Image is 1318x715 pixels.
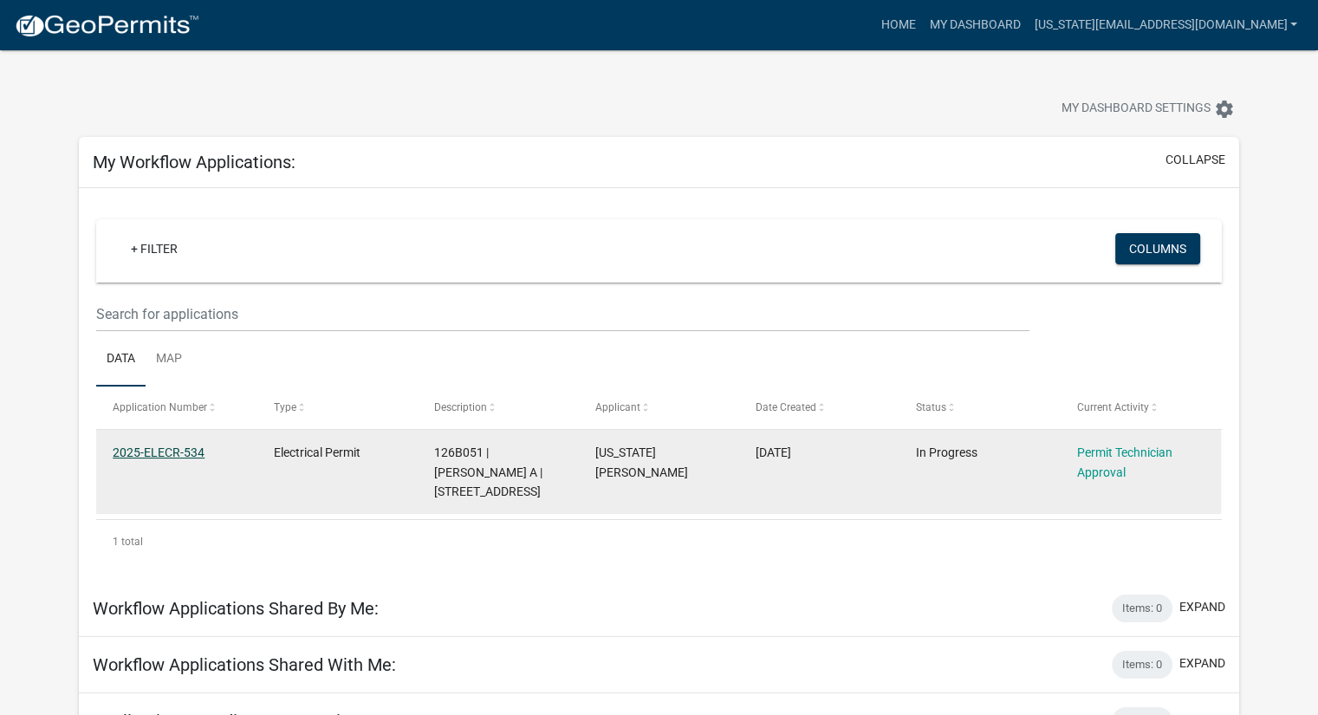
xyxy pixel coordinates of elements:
[1077,445,1172,479] a: Permit Technician Approval
[96,520,1222,563] div: 1 total
[113,401,207,413] span: Application Number
[916,445,977,459] span: In Progress
[578,387,738,428] datatable-header-cell: Applicant
[1179,598,1225,616] button: expand
[93,654,396,675] h5: Workflow Applications Shared With Me:
[256,387,417,428] datatable-header-cell: Type
[756,445,791,459] span: 09/16/2025
[1179,654,1225,673] button: expand
[873,9,922,42] a: Home
[739,387,899,428] datatable-header-cell: Date Created
[434,401,487,413] span: Description
[756,401,816,413] span: Date Created
[1165,151,1225,169] button: collapse
[922,9,1027,42] a: My Dashboard
[117,233,192,264] a: + Filter
[434,445,542,499] span: 126B051 | STANLEY RITA A | 2400 Herodian Way Suite 350
[1112,651,1172,679] div: Items: 0
[79,188,1239,581] div: collapse
[418,387,578,428] datatable-header-cell: Description
[1062,99,1211,120] span: My Dashboard Settings
[916,401,946,413] span: Status
[1027,9,1304,42] a: [US_STATE][EMAIL_ADDRESS][DOMAIN_NAME]
[1112,595,1172,622] div: Items: 0
[899,387,1060,428] datatable-header-cell: Status
[595,401,640,413] span: Applicant
[93,152,295,172] h5: My Workflow Applications:
[96,332,146,387] a: Data
[96,296,1029,332] input: Search for applications
[96,387,256,428] datatable-header-cell: Application Number
[146,332,192,387] a: Map
[1061,387,1221,428] datatable-header-cell: Current Activity
[1077,401,1149,413] span: Current Activity
[1048,92,1249,126] button: My Dashboard Settingssettings
[1115,233,1200,264] button: Columns
[274,445,360,459] span: Electrical Permit
[113,445,205,459] a: 2025-ELECR-534
[1214,99,1235,120] i: settings
[274,401,296,413] span: Type
[595,445,688,479] span: Virginia Maskaly
[93,598,379,619] h5: Workflow Applications Shared By Me:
